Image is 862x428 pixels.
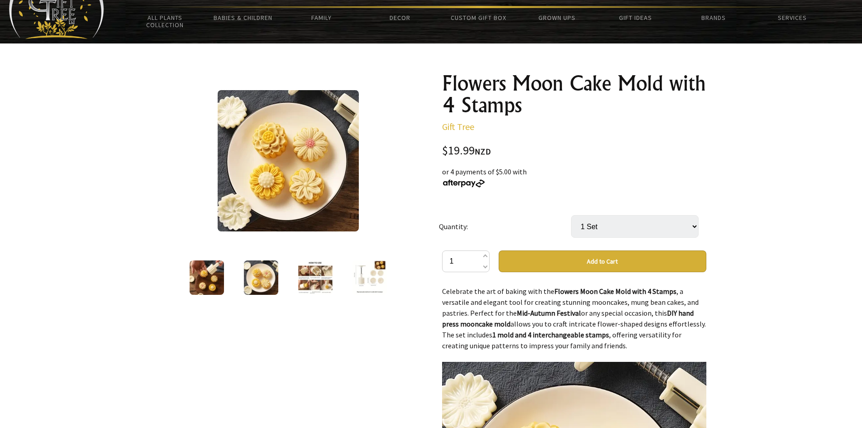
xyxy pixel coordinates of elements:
a: Decor [361,8,439,27]
a: Family [282,8,361,27]
img: Flowers Moon Cake Mold with 4 Stamps [352,260,387,295]
div: $19.99 [442,145,706,157]
strong: Mid-Autumn Festival [517,308,581,317]
strong: 1 mold and 4 interchangeable stamps [492,330,609,339]
a: All Plants Collection [126,8,204,34]
div: or 4 payments of $5.00 with [442,166,706,188]
td: Quantity: [439,202,571,250]
a: Brands [675,8,753,27]
img: Flowers Moon Cake Mold with 4 Stamps [298,260,333,295]
img: Flowers Moon Cake Mold with 4 Stamps [218,90,359,231]
span: NZD [475,146,491,157]
img: Flowers Moon Cake Mold with 4 Stamps [244,260,278,295]
h1: Flowers Moon Cake Mold with 4 Stamps [442,72,706,116]
strong: Flowers Moon Cake Mold with 4 Stamps [554,287,676,296]
a: Gift Ideas [596,8,674,27]
img: Flowers Moon Cake Mold with 4 Stamps [190,260,224,295]
a: Babies & Children [204,8,282,27]
a: Grown Ups [518,8,596,27]
a: Custom Gift Box [439,8,518,27]
a: Gift Tree [442,121,474,132]
img: Afterpay [442,179,486,188]
a: Services [753,8,831,27]
button: Add to Cart [499,250,706,272]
